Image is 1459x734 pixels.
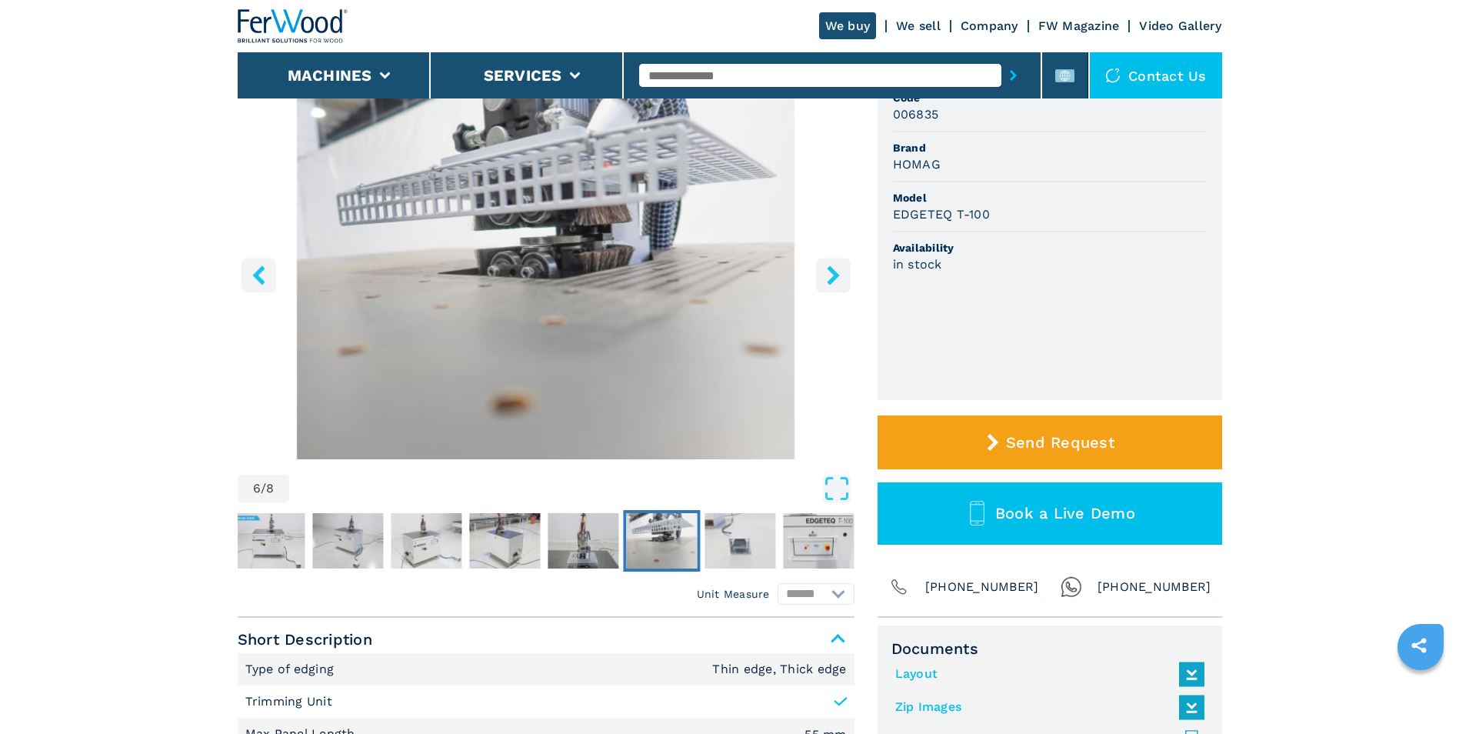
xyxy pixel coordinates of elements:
[545,510,621,572] button: Go to Slide 5
[1400,626,1438,665] a: sharethis
[466,510,543,572] button: Go to Slide 4
[816,258,851,292] button: right-button
[238,9,348,43] img: Ferwood
[234,513,305,569] img: e4746ae05c3e66f0d0057b338991d088
[266,482,274,495] span: 8
[626,513,697,569] img: 235c6c856343977831388eb2986f3bb5
[238,86,854,459] img: Manual Trimming Units HOMAG EDGETEQ T-100
[995,504,1135,522] span: Book a Live Demo
[469,513,540,569] img: f5dd6cccd909edd3fe1ea5f9bc6d8006
[1038,18,1120,33] a: FW Magazine
[548,513,618,569] img: 92b91a8a85499a4b79a19c7afc5a68ae
[388,510,465,572] button: Go to Slide 3
[1139,18,1221,33] a: Video Gallery
[893,140,1207,155] span: Brand
[819,12,877,39] a: We buy
[1090,52,1222,98] div: Contact us
[961,18,1018,33] a: Company
[293,475,850,502] button: Open Fullscreen
[1061,576,1082,598] img: Whatsapp
[312,513,383,569] img: bbf73053799b0ce6242b446cdfef636f
[245,661,338,678] p: Type of edging
[783,513,854,569] img: 2bcb1eeee172ac93e8203dc7c7e81866
[253,482,261,495] span: 6
[484,66,562,85] button: Services
[697,586,770,602] em: Unit Measure
[261,482,266,495] span: /
[893,240,1207,255] span: Availability
[1098,576,1211,598] span: [PHONE_NUMBER]
[895,695,1197,720] a: Zip Images
[878,415,1222,469] button: Send Request
[238,626,854,653] span: Short Description
[231,510,308,572] button: Go to Slide 1
[309,510,386,572] button: Go to Slide 2
[712,663,846,676] em: Thin edge, Thick edge
[895,662,1197,687] a: Layout
[701,510,778,572] button: Go to Slide 7
[893,105,939,123] h3: 006835
[238,86,854,459] div: Go to Slide 6
[705,513,775,569] img: c4b78641aa7a2ba7e680d7e695ac331a
[893,255,942,273] h3: in stock
[245,693,332,710] p: Trimming Unit
[623,510,700,572] button: Go to Slide 6
[242,258,276,292] button: left-button
[780,510,857,572] button: Go to Slide 8
[888,576,910,598] img: Phone
[893,190,1207,205] span: Model
[891,639,1208,658] span: Documents
[878,482,1222,545] button: Book a Live Demo
[1394,665,1447,722] iframe: Chat
[391,513,461,569] img: fa0e02c9a4d9b280e40e3e8f811f10f5
[288,66,372,85] button: Machines
[1105,68,1121,83] img: Contact us
[925,576,1039,598] span: [PHONE_NUMBER]
[893,155,941,173] h3: HOMAG
[231,510,848,572] nav: Thumbnail Navigation
[893,205,990,223] h3: EDGETEQ T-100
[1001,58,1025,93] button: submit-button
[896,18,941,33] a: We sell
[1006,433,1114,452] span: Send Request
